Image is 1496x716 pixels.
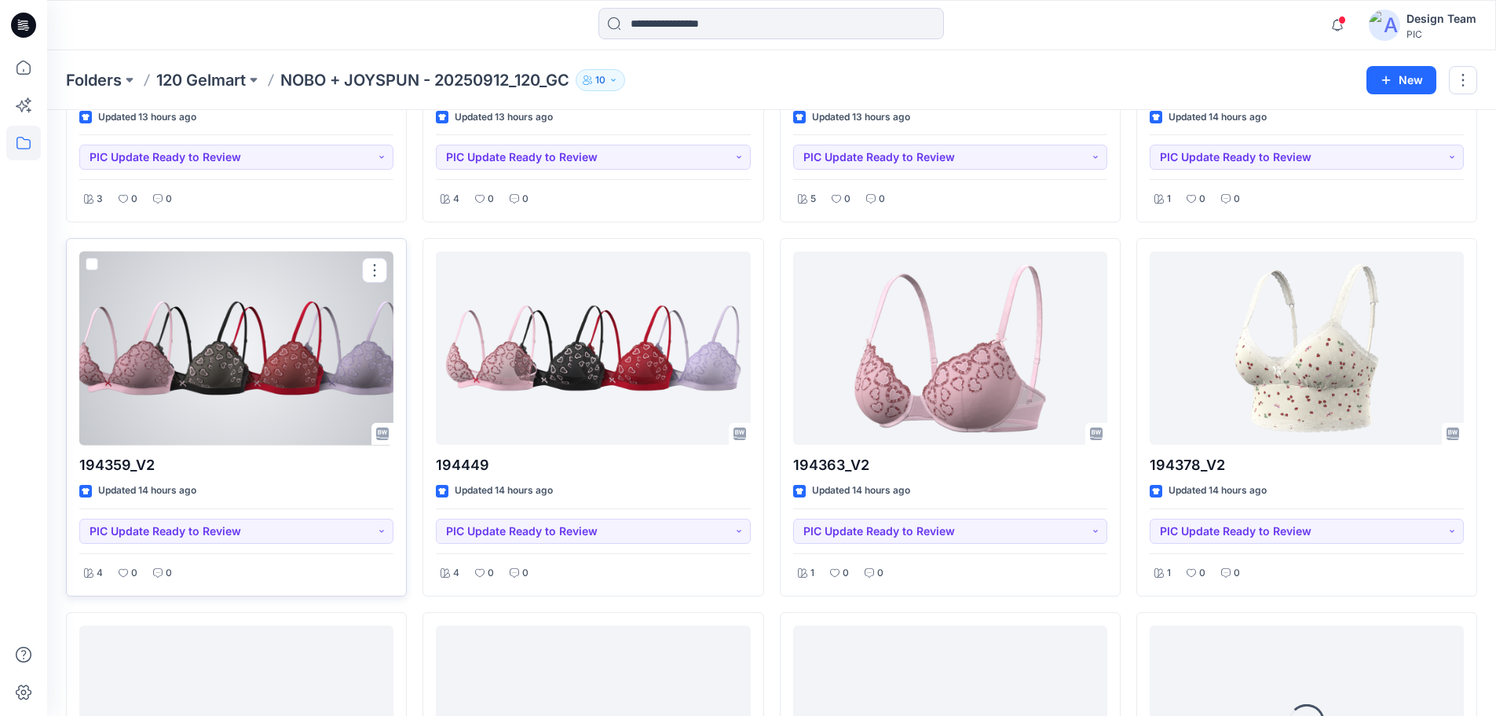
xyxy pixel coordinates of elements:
[1406,9,1476,28] div: Design Team
[488,565,494,582] p: 0
[877,565,883,582] p: 0
[1169,109,1267,126] p: Updated 14 hours ago
[97,191,103,207] p: 3
[131,565,137,582] p: 0
[576,69,625,91] button: 10
[1199,191,1205,207] p: 0
[879,191,885,207] p: 0
[810,565,814,582] p: 1
[166,191,172,207] p: 0
[453,191,459,207] p: 4
[453,565,459,582] p: 4
[166,565,172,582] p: 0
[1167,565,1171,582] p: 1
[79,252,393,446] a: 194359_V2
[1199,565,1205,582] p: 0
[131,191,137,207] p: 0
[436,252,750,446] a: 194449
[488,191,494,207] p: 0
[810,191,816,207] p: 5
[66,69,122,91] a: Folders
[1234,565,1240,582] p: 0
[1167,191,1171,207] p: 1
[1234,191,1240,207] p: 0
[812,109,910,126] p: Updated 13 hours ago
[793,454,1107,476] p: 194363_V2
[595,72,605,89] p: 10
[1169,483,1267,499] p: Updated 14 hours ago
[98,109,196,126] p: Updated 13 hours ago
[844,191,850,207] p: 0
[156,69,246,91] a: 120 Gelmart
[455,109,553,126] p: Updated 13 hours ago
[79,454,393,476] p: 194359_V2
[1369,9,1400,41] img: avatar
[97,565,103,582] p: 4
[793,252,1107,446] a: 194363_V2
[98,483,196,499] p: Updated 14 hours ago
[1406,28,1476,40] div: PIC
[436,454,750,476] p: 194449
[455,483,553,499] p: Updated 14 hours ago
[522,565,529,582] p: 0
[1150,454,1464,476] p: 194378_V2
[843,565,849,582] p: 0
[522,191,529,207] p: 0
[1366,66,1436,94] button: New
[1150,252,1464,446] a: 194378_V2
[280,69,569,91] p: NOBO + JOYSPUN - 20250912_120_GC
[812,483,910,499] p: Updated 14 hours ago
